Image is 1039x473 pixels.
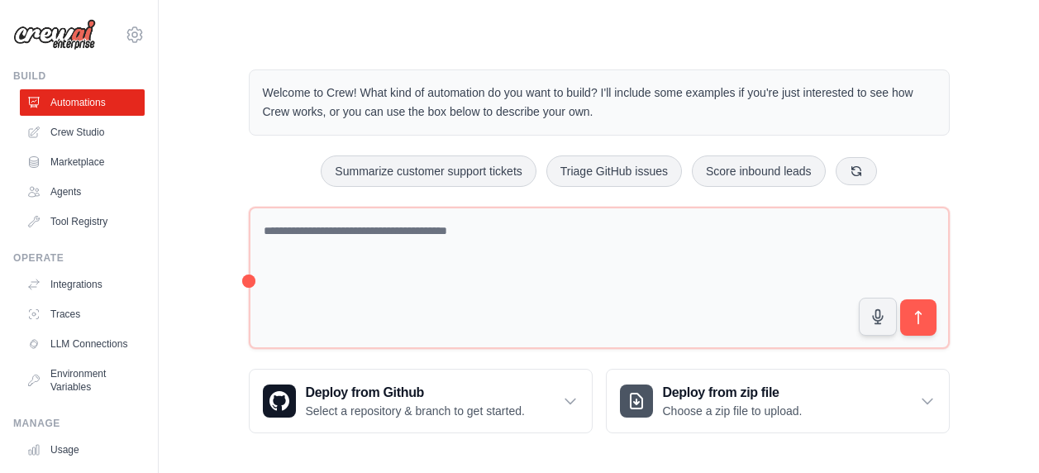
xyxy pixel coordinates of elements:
a: Traces [20,301,145,327]
a: Crew Studio [20,119,145,146]
div: Operate [13,251,145,265]
a: Automations [20,89,145,116]
a: Tool Registry [20,208,145,235]
button: Score inbound leads [692,155,826,187]
h3: Deploy from zip file [663,383,803,403]
button: Summarize customer support tickets [321,155,536,187]
button: Triage GitHub issues [546,155,682,187]
h3: Deploy from Github [306,383,525,403]
p: Welcome to Crew! What kind of automation do you want to build? I'll include some examples if you'... [263,84,936,122]
div: Manage [13,417,145,430]
a: Marketplace [20,149,145,175]
a: Usage [20,437,145,463]
div: Build [13,69,145,83]
a: Environment Variables [20,361,145,400]
p: Choose a zip file to upload. [663,403,803,419]
a: LLM Connections [20,331,145,357]
p: Select a repository & branch to get started. [306,403,525,419]
a: Integrations [20,271,145,298]
img: Logo [13,19,96,50]
a: Agents [20,179,145,205]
